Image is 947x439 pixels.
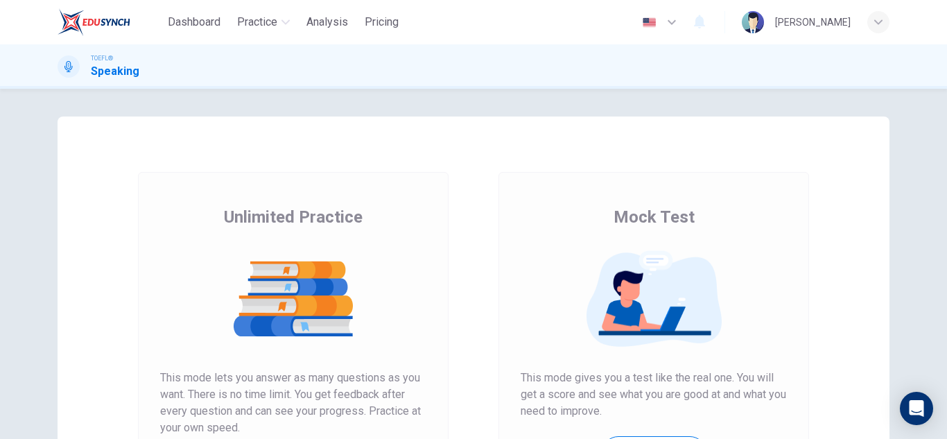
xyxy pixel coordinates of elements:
[232,10,295,35] button: Practice
[900,392,933,425] div: Open Intercom Messenger
[306,14,348,31] span: Analysis
[91,53,113,63] span: TOEFL®
[775,14,851,31] div: [PERSON_NAME]
[365,14,399,31] span: Pricing
[58,8,130,36] img: EduSynch logo
[162,10,226,35] button: Dashboard
[301,10,354,35] button: Analysis
[91,63,139,80] h1: Speaking
[641,17,658,28] img: en
[168,14,220,31] span: Dashboard
[521,370,787,420] span: This mode gives you a test like the real one. You will get a score and see what you are good at a...
[224,206,363,228] span: Unlimited Practice
[237,14,277,31] span: Practice
[160,370,426,436] span: This mode lets you answer as many questions as you want. There is no time limit. You get feedback...
[742,11,764,33] img: Profile picture
[359,10,404,35] button: Pricing
[58,8,162,36] a: EduSynch logo
[614,206,695,228] span: Mock Test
